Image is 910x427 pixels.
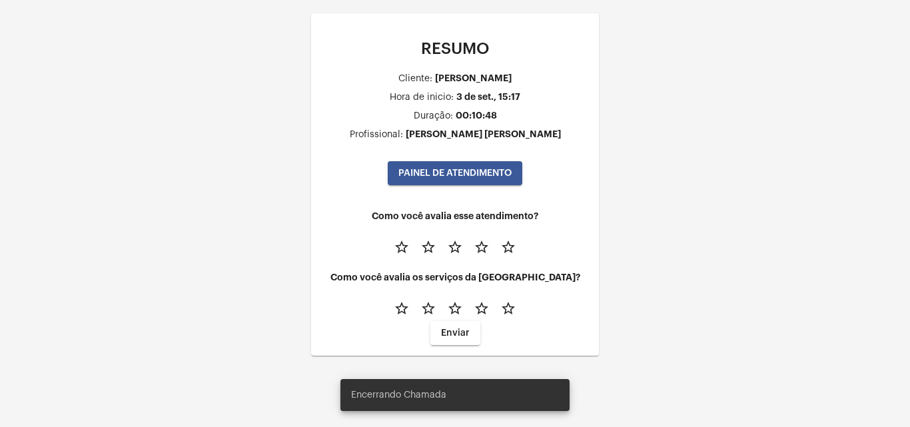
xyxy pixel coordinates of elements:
mat-icon: star_border [394,300,410,316]
mat-icon: star_border [500,239,516,255]
mat-icon: star_border [474,300,490,316]
h4: Como você avalia os serviços da [GEOGRAPHIC_DATA]? [322,272,588,282]
mat-icon: star_border [447,300,463,316]
mat-icon: star_border [474,239,490,255]
mat-icon: star_border [394,239,410,255]
button: PAINEL DE ATENDIMENTO [388,161,522,185]
mat-icon: star_border [500,300,516,316]
div: Cliente: [398,74,432,84]
div: Profissional: [350,130,403,140]
div: [PERSON_NAME] [PERSON_NAME] [406,129,561,139]
p: RESUMO [322,40,588,57]
span: Encerrando Chamada [351,388,446,402]
div: 3 de set., 15:17 [456,92,520,102]
mat-icon: star_border [420,239,436,255]
span: Enviar [441,328,470,338]
h4: Como você avalia esse atendimento? [322,211,588,221]
div: [PERSON_NAME] [435,73,512,83]
span: PAINEL DE ATENDIMENTO [398,169,512,178]
button: Enviar [430,321,480,345]
div: 00:10:48 [456,111,497,121]
mat-icon: star_border [420,300,436,316]
div: Hora de inicio: [390,93,454,103]
mat-icon: star_border [447,239,463,255]
div: Duração: [414,111,453,121]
